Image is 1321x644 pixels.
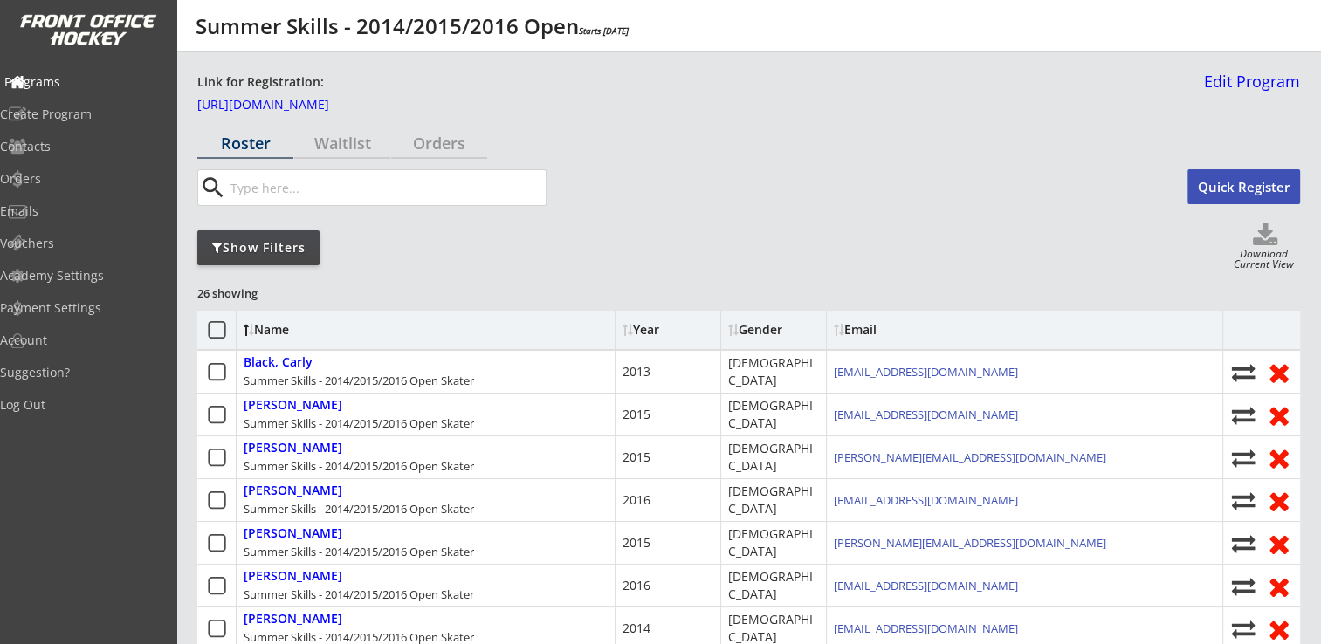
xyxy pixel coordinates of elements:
[244,324,386,336] div: Name
[19,14,157,46] img: FOH%20White%20Logo%20Transparent.png
[1230,446,1256,469] button: Move player
[834,620,1018,636] a: [EMAIL_ADDRESS][DOMAIN_NAME]
[728,397,819,431] div: [DEMOGRAPHIC_DATA]
[1230,617,1256,641] button: Move player
[197,239,320,257] div: Show Filters
[1230,489,1256,512] button: Move player
[244,586,474,602] div: Summer Skills - 2014/2015/2016 Open Skater
[197,135,293,151] div: Roster
[1265,359,1293,386] button: Remove from roster (no refund)
[728,354,819,388] div: [DEMOGRAPHIC_DATA]
[244,569,342,584] div: [PERSON_NAME]
[244,398,342,413] div: [PERSON_NAME]
[1265,487,1293,514] button: Remove from roster (no refund)
[1265,572,1293,599] button: Remove from roster (no refund)
[834,535,1106,551] a: [PERSON_NAME][EMAIL_ADDRESS][DOMAIN_NAME]
[623,534,650,552] div: 2015
[834,449,1106,465] a: [PERSON_NAME][EMAIL_ADDRESS][DOMAIN_NAME]
[197,73,327,92] div: Link for Registration:
[1265,615,1293,642] button: Remove from roster (no refund)
[244,612,342,627] div: [PERSON_NAME]
[227,170,546,205] input: Type here...
[579,24,629,37] em: Starts [DATE]
[197,285,323,301] div: 26 showing
[623,620,650,637] div: 2014
[196,16,629,37] div: Summer Skills - 2014/2015/2016 Open
[623,406,650,423] div: 2015
[1230,531,1256,555] button: Move player
[1197,73,1300,104] a: Edit Program
[244,441,342,456] div: [PERSON_NAME]
[244,483,342,498] div: [PERSON_NAME]
[728,568,819,602] div: [DEMOGRAPHIC_DATA]
[1230,574,1256,598] button: Move player
[623,324,713,336] div: Year
[834,578,1018,593] a: [EMAIL_ADDRESS][DOMAIN_NAME]
[623,577,650,594] div: 2016
[244,526,342,541] div: [PERSON_NAME]
[294,135,390,151] div: Waitlist
[623,449,650,466] div: 2015
[244,355,313,370] div: Black, Carly
[834,324,991,336] div: Email
[1265,401,1293,428] button: Remove from roster (no refund)
[834,492,1018,508] a: [EMAIL_ADDRESS][DOMAIN_NAME]
[1230,223,1300,249] button: Click to download full roster. Your browser settings may try to block it, check your security set...
[198,174,227,202] button: search
[1228,249,1300,272] div: Download Current View
[728,483,819,517] div: [DEMOGRAPHIC_DATA]
[4,76,162,88] div: Programs
[244,373,474,388] div: Summer Skills - 2014/2015/2016 Open Skater
[244,415,474,431] div: Summer Skills - 2014/2015/2016 Open Skater
[834,407,1018,422] a: [EMAIL_ADDRESS][DOMAIN_NAME]
[623,363,650,380] div: 2013
[834,364,1018,380] a: [EMAIL_ADDRESS][DOMAIN_NAME]
[244,501,474,517] div: Summer Skills - 2014/2015/2016 Open Skater
[244,544,474,559] div: Summer Skills - 2014/2015/2016 Open Skater
[728,525,819,559] div: [DEMOGRAPHIC_DATA]
[1187,169,1300,204] button: Quick Register
[623,491,650,509] div: 2016
[1265,530,1293,557] button: Remove from roster (no refund)
[1230,403,1256,427] button: Move player
[197,99,372,118] a: [URL][DOMAIN_NAME]
[728,324,819,336] div: Gender
[728,440,819,474] div: [DEMOGRAPHIC_DATA]
[1265,444,1293,471] button: Remove from roster (no refund)
[244,458,474,474] div: Summer Skills - 2014/2015/2016 Open Skater
[391,135,487,151] div: Orders
[1230,360,1256,384] button: Move player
